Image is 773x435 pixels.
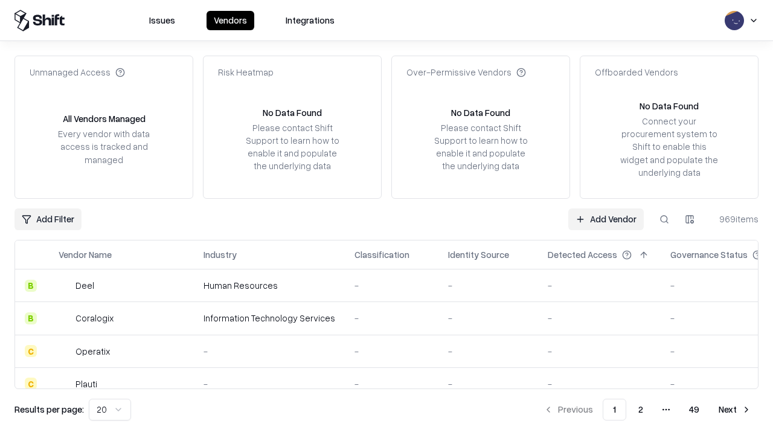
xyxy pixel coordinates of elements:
[354,279,429,292] div: -
[451,106,510,119] div: No Data Found
[354,378,429,390] div: -
[59,248,112,261] div: Vendor Name
[30,66,125,79] div: Unmanaged Access
[25,280,37,292] div: B
[204,279,335,292] div: Human Resources
[670,248,748,261] div: Governance Status
[354,312,429,324] div: -
[75,312,114,324] div: Coralogix
[204,345,335,358] div: -
[603,399,626,420] button: 1
[278,11,342,30] button: Integrations
[548,312,651,324] div: -
[710,213,759,225] div: 969 items
[536,399,759,420] nav: pagination
[354,345,429,358] div: -
[431,121,531,173] div: Please contact Shift Support to learn how to enable it and populate the underlying data
[448,248,509,261] div: Identity Source
[204,312,335,324] div: Information Technology Services
[75,378,97,390] div: Plauti
[640,100,699,112] div: No Data Found
[204,248,237,261] div: Industry
[711,399,759,420] button: Next
[59,280,71,292] img: Deel
[75,345,110,358] div: Operatix
[595,66,678,79] div: Offboarded Vendors
[59,378,71,390] img: Plauti
[448,279,528,292] div: -
[448,312,528,324] div: -
[25,312,37,324] div: B
[204,378,335,390] div: -
[242,121,342,173] div: Please contact Shift Support to learn how to enable it and populate the underlying data
[406,66,526,79] div: Over-Permissive Vendors
[354,248,409,261] div: Classification
[75,279,94,292] div: Deel
[548,248,617,261] div: Detected Access
[448,378,528,390] div: -
[679,399,709,420] button: 49
[218,66,274,79] div: Risk Heatmap
[619,115,719,179] div: Connect your procurement system to Shift to enable this widget and populate the underlying data
[207,11,254,30] button: Vendors
[263,106,322,119] div: No Data Found
[548,345,651,358] div: -
[59,312,71,324] img: Coralogix
[548,279,651,292] div: -
[629,399,653,420] button: 2
[25,345,37,357] div: C
[14,208,82,230] button: Add Filter
[142,11,182,30] button: Issues
[25,378,37,390] div: C
[54,127,154,166] div: Every vendor with data access is tracked and managed
[14,403,84,416] p: Results per page:
[548,378,651,390] div: -
[63,112,146,125] div: All Vendors Managed
[568,208,644,230] a: Add Vendor
[448,345,528,358] div: -
[59,345,71,357] img: Operatix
